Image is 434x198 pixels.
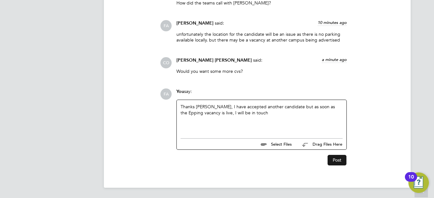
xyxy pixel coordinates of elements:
[328,155,346,165] button: Post
[297,138,343,151] button: Drag Files Here
[176,57,252,63] span: [PERSON_NAME] [PERSON_NAME]
[322,57,347,62] span: a minute ago
[408,177,414,185] div: 10
[160,88,172,100] span: FA
[408,172,429,193] button: Open Resource Center, 10 new notifications
[318,20,347,25] span: 10 minutes ago
[160,57,172,68] span: CO
[176,88,347,100] div: say:
[181,104,343,131] div: Thanks [PERSON_NAME], I have accepted another candidate but as soon as the Epping vacancy is live...
[176,68,347,74] p: Would you want some more cvs?
[176,89,184,94] span: You
[176,20,213,26] span: [PERSON_NAME]
[253,57,262,63] span: said:
[215,20,224,26] span: said:
[176,31,347,43] p: unfortunately the location for the candidate will be an issue as there is no parking available lo...
[160,20,172,31] span: FA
